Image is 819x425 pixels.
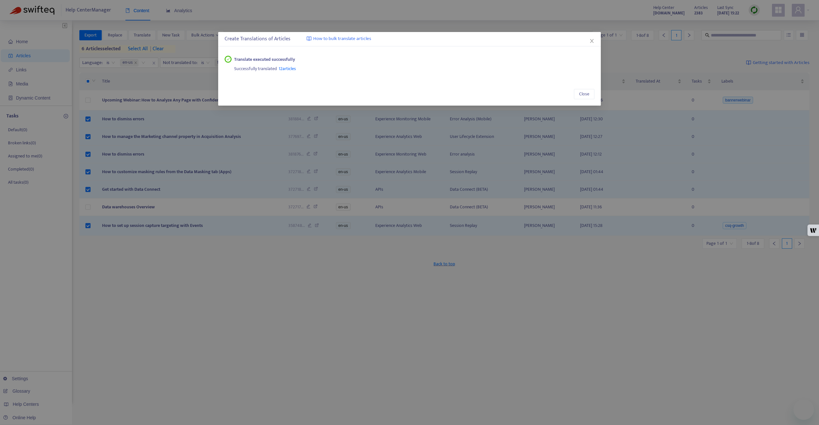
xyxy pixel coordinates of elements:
[225,35,594,43] div: Create Translations of Articles
[234,63,594,73] div: Successfully translated
[313,35,371,43] span: How to bulk translate articles
[579,91,589,98] span: Close
[306,35,371,43] a: How to bulk translate articles
[227,57,230,61] span: check
[306,36,312,41] img: image-link
[793,399,814,420] iframe: Button to launch messaging window
[234,56,295,63] strong: Translate executed successfully
[589,38,594,44] span: close
[574,89,594,99] button: Close
[279,65,296,72] span: 12 articles
[588,37,595,44] button: Close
